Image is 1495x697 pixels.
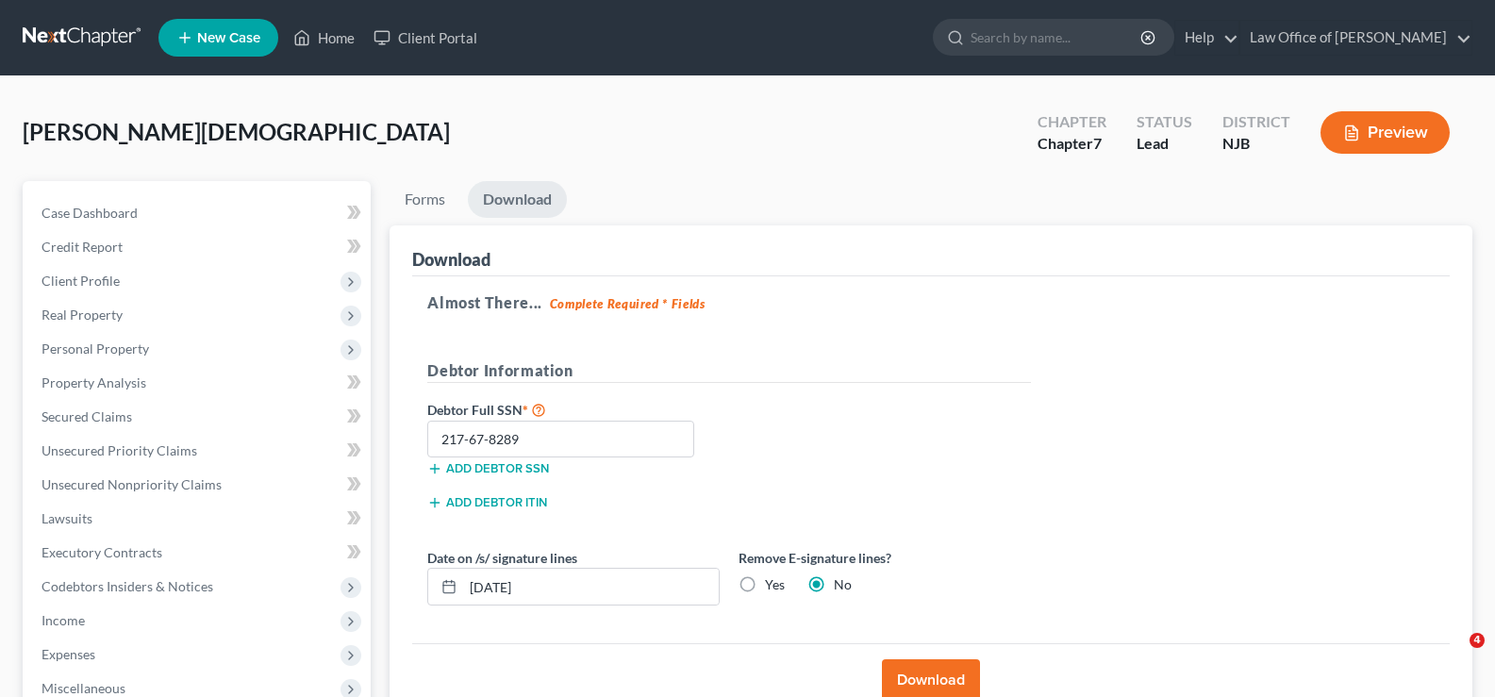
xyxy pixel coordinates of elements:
iframe: Intercom live chat [1431,633,1476,678]
a: Property Analysis [26,366,371,400]
label: Yes [765,575,785,594]
strong: Complete Required * Fields [550,296,706,311]
div: Lead [1137,133,1192,155]
label: Remove E-signature lines? [739,548,1031,568]
button: Add debtor SSN [427,461,549,476]
a: Forms [390,181,460,218]
span: Credit Report [42,239,123,255]
div: Chapter [1038,133,1106,155]
span: Secured Claims [42,408,132,424]
a: Help [1175,21,1238,55]
input: Search by name... [971,20,1143,55]
label: Debtor Full SSN [418,398,729,421]
button: Add debtor ITIN [427,495,547,510]
span: Miscellaneous [42,680,125,696]
div: Status [1137,111,1192,133]
a: Unsecured Priority Claims [26,434,371,468]
span: 7 [1093,134,1102,152]
span: Real Property [42,307,123,323]
input: MM/DD/YYYY [463,569,719,605]
label: Date on /s/ signature lines [427,548,577,568]
span: Client Profile [42,273,120,289]
a: Lawsuits [26,502,371,536]
span: Personal Property [42,340,149,357]
div: Chapter [1038,111,1106,133]
span: Executory Contracts [42,544,162,560]
span: Income [42,612,85,628]
a: Download [468,181,567,218]
span: Property Analysis [42,374,146,390]
span: 4 [1470,633,1485,648]
div: Download [412,248,490,271]
h5: Almost There... [427,291,1435,314]
h5: Debtor Information [427,359,1031,383]
span: Case Dashboard [42,205,138,221]
div: NJB [1222,133,1290,155]
span: Lawsuits [42,510,92,526]
button: Preview [1321,111,1450,154]
span: Unsecured Nonpriority Claims [42,476,222,492]
a: Credit Report [26,230,371,264]
span: Codebtors Insiders & Notices [42,578,213,594]
a: Home [284,21,364,55]
a: Executory Contracts [26,536,371,570]
a: Client Portal [364,21,487,55]
input: XXX-XX-XXXX [427,421,694,458]
div: District [1222,111,1290,133]
span: New Case [197,31,260,45]
span: Unsecured Priority Claims [42,442,197,458]
a: Case Dashboard [26,196,371,230]
a: Law Office of [PERSON_NAME] [1240,21,1471,55]
span: [PERSON_NAME][DEMOGRAPHIC_DATA] [23,118,450,145]
label: No [834,575,852,594]
a: Unsecured Nonpriority Claims [26,468,371,502]
span: Expenses [42,646,95,662]
a: Secured Claims [26,400,371,434]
